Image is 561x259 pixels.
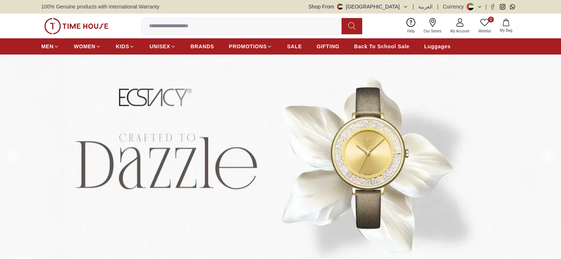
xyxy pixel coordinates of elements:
span: UNISEX [149,43,170,50]
span: PROMOTIONS [229,43,267,50]
span: 0 [488,17,494,22]
a: Whatsapp [510,4,515,10]
a: Our Stores [419,17,446,35]
span: | [437,3,439,10]
span: KIDS [116,43,129,50]
a: PROMOTIONS [229,40,273,53]
img: ... [44,18,108,34]
img: United Arab Emirates [337,4,343,10]
a: 0Wishlist [474,17,495,35]
span: Back To School Sale [354,43,409,50]
a: KIDS [116,40,135,53]
a: MEN [41,40,59,53]
span: | [413,3,414,10]
span: BRANDS [191,43,214,50]
span: Our Stores [421,28,444,34]
span: My Account [447,28,472,34]
span: Wishlist [475,28,494,34]
span: My Bag [497,28,515,33]
a: SALE [287,40,302,53]
button: العربية [418,3,433,10]
button: Shop From[GEOGRAPHIC_DATA] [309,3,408,10]
span: 100% Genuine products with International Warranty [41,3,159,10]
a: UNISEX [149,40,176,53]
span: | [485,3,487,10]
span: GIFTING [316,43,339,50]
span: Help [404,28,418,34]
a: BRANDS [191,40,214,53]
span: Luggages [424,43,451,50]
a: Help [403,17,419,35]
a: GIFTING [316,40,339,53]
a: Luggages [424,40,451,53]
div: Currency [443,3,467,10]
span: SALE [287,43,302,50]
a: WOMEN [74,40,101,53]
a: Back To School Sale [354,40,409,53]
a: Instagram [500,4,505,10]
a: Facebook [490,4,495,10]
button: My Bag [495,17,517,35]
span: WOMEN [74,43,96,50]
span: MEN [41,43,53,50]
